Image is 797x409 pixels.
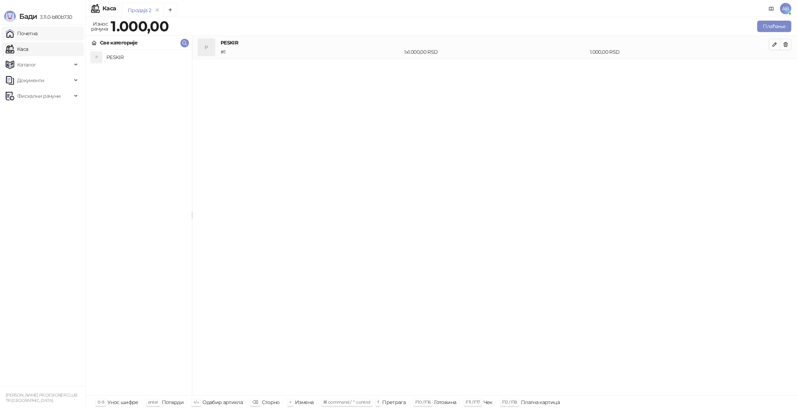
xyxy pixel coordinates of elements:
div: Продаја 2 [128,6,151,14]
strong: 1.000,00 [111,17,169,35]
div: P [198,39,215,56]
span: f [378,399,379,405]
button: Плаћање [757,21,791,32]
span: ↑/↓ [193,399,199,405]
span: Бади [19,12,37,21]
span: + [289,399,291,405]
button: remove [153,7,162,13]
a: Документација [766,3,777,14]
h4: PESKIR [221,39,769,47]
div: 1 x 1.000,00 RSD [403,48,588,56]
div: Све категорије [100,39,137,47]
div: Потврди [162,398,184,407]
div: # 1 [219,48,403,56]
span: Документи [17,73,44,87]
div: Платна картица [521,398,560,407]
span: Фискални рачуни [17,89,60,103]
span: ⌫ [252,399,258,405]
div: Чек [484,398,492,407]
span: enter [148,399,158,405]
h4: PESKIR [106,52,186,63]
a: Почетна [6,26,38,41]
div: 1.000,00 RSD [588,48,770,56]
div: grid [86,50,192,395]
span: Каталог [17,58,36,72]
span: 3.11.0-b80b730 [37,14,72,20]
div: Унос шифре [107,398,138,407]
div: Износ рачуна [90,19,109,33]
small: [PERSON_NAME] PR DESIGNER CLUB TR [GEOGRAPHIC_DATA] [6,393,78,403]
span: F11 / F17 [466,399,480,405]
div: Каса [102,6,116,11]
div: Одабир артикла [202,398,243,407]
span: ⌘ command / ⌃ control [323,399,370,405]
div: Измена [295,398,313,407]
div: P [91,52,102,63]
div: Сторно [262,398,280,407]
span: F10 / F16 [415,399,431,405]
span: 0-9 [97,399,104,405]
div: Претрага [382,398,406,407]
div: Готовина [434,398,456,407]
span: AB [780,3,791,14]
span: F12 / F18 [502,399,517,405]
button: Add tab [163,3,178,17]
img: Logo [4,11,16,22]
a: Каса [6,42,28,56]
